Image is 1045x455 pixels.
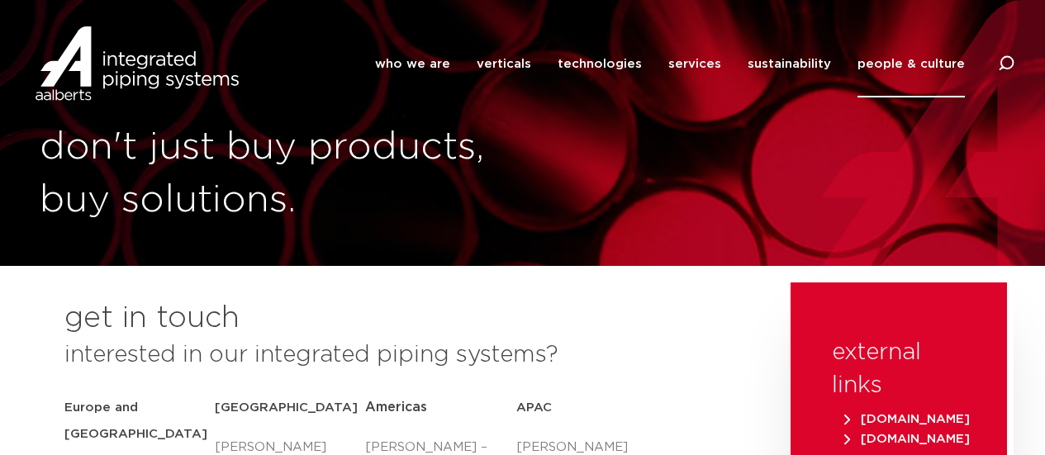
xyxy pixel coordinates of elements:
[844,433,970,445] span: [DOMAIN_NAME]
[832,336,966,402] h3: external links
[40,121,515,227] h1: don't just buy products, buy solutions.
[558,31,642,97] a: technologies
[375,31,965,97] nav: Menu
[477,31,531,97] a: verticals
[64,339,749,372] h3: interested in our integrated piping systems?
[375,31,450,97] a: who we are
[857,31,965,97] a: people & culture
[840,433,974,445] a: [DOMAIN_NAME]
[365,400,427,414] span: Americas
[64,401,207,440] strong: Europe and [GEOGRAPHIC_DATA]
[516,395,667,421] h5: APAC
[840,413,974,425] a: [DOMAIN_NAME]
[668,31,721,97] a: services
[64,299,240,339] h2: get in touch
[844,413,970,425] span: [DOMAIN_NAME]
[215,395,365,421] h5: [GEOGRAPHIC_DATA]
[748,31,831,97] a: sustainability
